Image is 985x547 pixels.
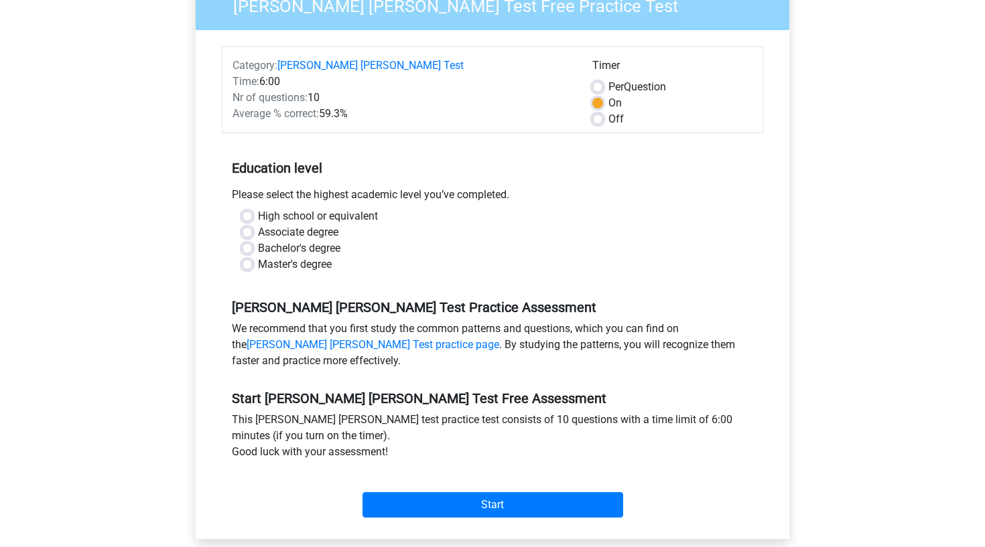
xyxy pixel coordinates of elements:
[232,155,753,181] h5: Education level
[258,256,332,272] label: Master's degree
[592,58,752,79] div: Timer
[233,107,319,120] span: Average % correct:
[258,224,338,240] label: Associate degree
[232,299,753,315] h5: [PERSON_NAME] [PERSON_NAME] Test Practice Assessment
[608,80,624,93] span: Per
[222,187,763,208] div: Please select the highest academic level you’ve completed.
[233,75,259,88] span: Time:
[222,412,763,465] div: This [PERSON_NAME] [PERSON_NAME] test practice test consists of 10 questions with a time limit of...
[222,74,582,90] div: 6:00
[608,95,622,111] label: On
[247,338,499,351] a: [PERSON_NAME] [PERSON_NAME] Test practice page
[233,91,308,104] span: Nr of questions:
[232,390,753,406] h5: Start [PERSON_NAME] [PERSON_NAME] Test Free Assessment
[222,321,763,374] div: We recommend that you first study the common patterns and questions, which you can find on the . ...
[258,208,378,224] label: High school or equivalent
[363,492,623,518] input: Start
[608,111,624,127] label: Off
[277,59,464,72] a: [PERSON_NAME] [PERSON_NAME] Test
[222,106,582,122] div: 59.3%
[222,90,582,106] div: 10
[608,79,666,95] label: Question
[258,240,340,256] label: Bachelor's degree
[233,59,277,72] span: Category:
